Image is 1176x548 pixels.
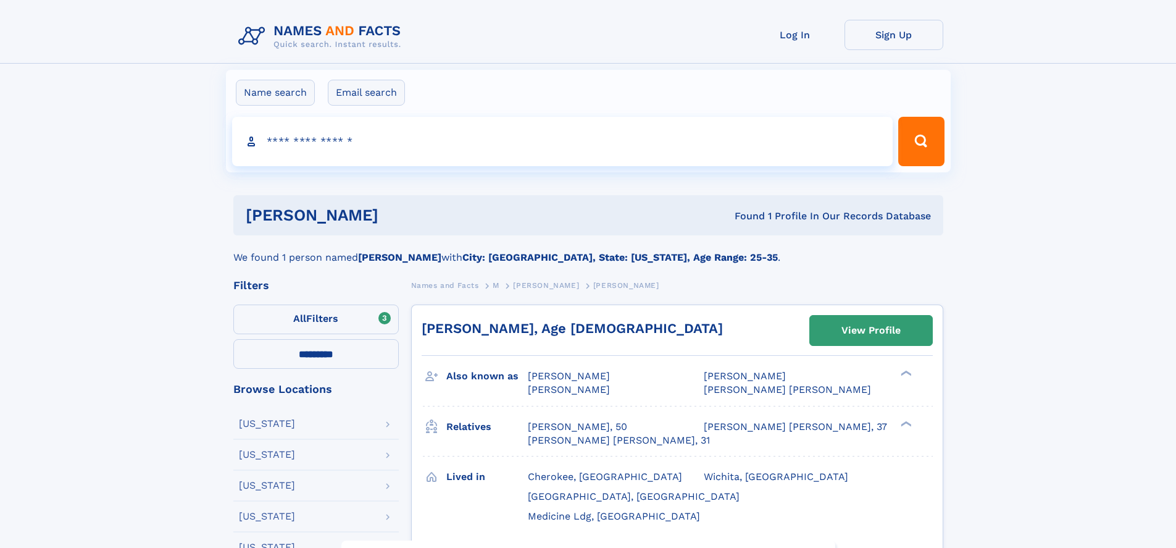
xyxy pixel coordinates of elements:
[462,251,778,263] b: City: [GEOGRAPHIC_DATA], State: [US_STATE], Age Range: 25-35
[232,117,893,166] input: search input
[239,481,295,491] div: [US_STATE]
[528,471,682,483] span: Cherokee, [GEOGRAPHIC_DATA]
[746,20,844,50] a: Log In
[704,384,871,395] span: [PERSON_NAME] [PERSON_NAME]
[493,281,499,290] span: M
[841,316,901,345] div: View Profile
[239,450,295,460] div: [US_STATE]
[233,235,943,265] div: We found 1 person named with .
[233,384,399,395] div: Browse Locations
[493,277,499,293] a: M
[528,434,710,447] a: [PERSON_NAME] [PERSON_NAME], 31
[246,208,557,223] h1: [PERSON_NAME]
[898,117,944,166] button: Search Button
[528,510,700,522] span: Medicine Ldg, [GEOGRAPHIC_DATA]
[704,471,848,483] span: Wichita, [GEOGRAPHIC_DATA]
[233,305,399,334] label: Filters
[293,313,306,324] span: All
[513,281,579,290] span: [PERSON_NAME]
[446,416,528,437] h3: Relatives
[239,512,295,521] div: [US_STATE]
[528,384,610,395] span: [PERSON_NAME]
[528,370,610,382] span: [PERSON_NAME]
[446,466,528,487] h3: Lived in
[411,277,479,293] a: Names and Facts
[328,80,405,106] label: Email search
[898,369,912,377] div: ❯
[233,20,411,53] img: Logo Names and Facts
[446,366,528,387] h3: Also known as
[513,277,579,293] a: [PERSON_NAME]
[358,251,441,263] b: [PERSON_NAME]
[528,420,627,434] a: [PERSON_NAME], 50
[704,420,887,434] a: [PERSON_NAME] [PERSON_NAME], 37
[422,321,723,336] a: [PERSON_NAME], Age [DEMOGRAPHIC_DATA]
[898,419,912,428] div: ❯
[556,209,931,223] div: Found 1 Profile In Our Records Database
[844,20,943,50] a: Sign Up
[704,370,786,382] span: [PERSON_NAME]
[528,491,740,502] span: [GEOGRAPHIC_DATA], [GEOGRAPHIC_DATA]
[236,80,315,106] label: Name search
[810,316,932,345] a: View Profile
[239,419,295,429] div: [US_STATE]
[593,281,659,290] span: [PERSON_NAME]
[233,280,399,291] div: Filters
